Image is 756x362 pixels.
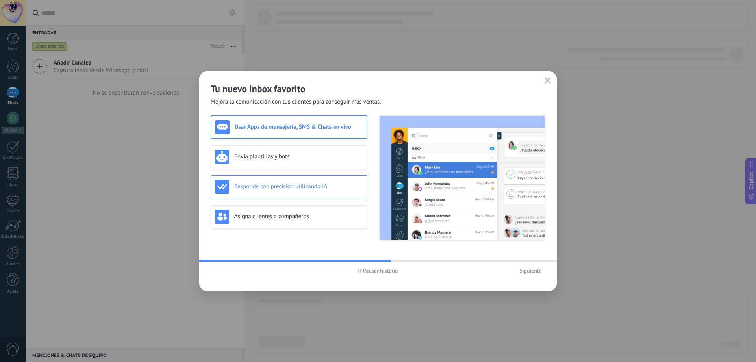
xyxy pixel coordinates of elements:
[234,183,363,190] h3: Responde con precisión utilizando IA
[355,265,402,277] button: Pausar historia
[211,98,381,106] span: Mejora la comunicación con tus clientes para conseguir más ventas.
[234,153,363,160] h3: Envía plantillas y bots
[516,265,545,277] button: Siguiente
[363,268,398,273] span: Pausar historia
[234,213,363,220] h3: Asigna clientes a compañeros
[519,268,542,273] span: Siguiente
[211,83,545,95] h2: Tu nuevo inbox favorito
[235,123,363,131] h3: Usar Apps de mensajería, SMS & Chats en vivo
